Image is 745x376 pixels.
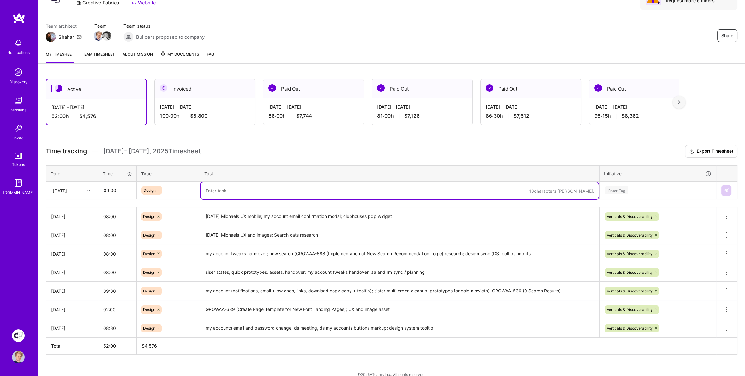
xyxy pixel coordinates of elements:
[143,251,155,256] span: Design
[98,227,136,244] input: HH:MM
[604,170,712,177] div: Initiative
[594,103,685,110] div: [DATE] - [DATE]
[201,320,599,337] textarea: my accounts email and password change; ds meeting, ds my accounts buttons markup; design system t...
[46,32,56,42] img: Team Architect
[51,213,93,220] div: [DATE]
[98,338,137,355] th: 52:00
[514,113,529,119] span: $7,612
[200,165,600,182] th: Task
[137,165,200,182] th: Type
[98,301,136,318] input: HH:MM
[51,269,93,276] div: [DATE]
[102,31,111,41] img: Team Member Avatar
[529,188,594,194] div: 10 characters [PERSON_NAME].
[94,31,103,41] img: Team Member Avatar
[155,79,255,98] div: Invoiced
[685,145,737,158] button: Export Timesheet
[594,113,685,119] div: 95:15 h
[12,122,25,135] img: Invite
[46,165,98,182] th: Date
[143,307,155,312] span: Design
[55,85,62,92] img: Active
[12,66,25,79] img: discovery
[46,147,87,155] span: Time tracking
[53,187,67,194] div: [DATE]
[268,113,359,119] div: 88:00 h
[143,233,155,238] span: Design
[103,31,111,41] a: Team Member Avatar
[58,34,74,40] div: Shahar
[87,189,90,192] i: icon Chevron
[404,113,420,119] span: $7,128
[201,282,599,300] textarea: my account (notifications, email + pw ends, links, download copy copy + tooltip); sister multi or...
[12,329,25,342] img: Creative Fabrica Project Team
[10,329,26,342] a: Creative Fabrica Project Team
[201,208,599,226] textarea: [DATE] Michaels UX mobile; my account email confirmation modal; clubhouses pdp widget
[607,326,653,331] span: Verticals & Discoverability
[12,37,25,49] img: bell
[481,79,581,98] div: Paid Out
[594,84,602,92] img: Paid Out
[689,148,694,155] i: icon Download
[622,113,639,119] span: $8,382
[46,79,146,99] div: Active
[605,185,628,195] div: Enter Tag
[77,34,82,39] i: icon Mail
[143,289,155,293] span: Design
[607,233,653,238] span: Verticals & Discoverability
[51,232,93,238] div: [DATE]
[678,100,680,104] img: right
[142,343,157,349] span: $ 4,576
[11,107,26,113] div: Missions
[607,251,653,256] span: Verticals & Discoverability
[143,270,155,275] span: Design
[12,351,25,363] img: User Avatar
[98,245,136,262] input: HH:MM
[377,113,467,119] div: 81:00 h
[160,84,167,92] img: Invoiced
[201,245,599,262] textarea: my account tweaks handover; new search (GROWAA-688 (Implementation of New Search Recommendation L...
[103,147,201,155] span: [DATE] - [DATE] , 2025 Timesheet
[51,250,93,257] div: [DATE]
[51,113,141,120] div: 52:00 h
[82,51,115,63] a: Team timesheet
[14,135,23,141] div: Invite
[143,326,155,331] span: Design
[123,23,205,29] span: Team status
[607,289,653,293] span: Verticals & Discoverability
[76,0,81,5] i: icon CompanyGray
[98,320,136,337] input: HH:MM
[13,13,25,24] img: logo
[372,79,472,98] div: Paid Out
[607,307,653,312] span: Verticals & Discoverability
[46,51,74,63] a: My timesheet
[296,113,312,119] span: $7,744
[607,270,653,275] span: Verticals & Discoverability
[377,103,467,110] div: [DATE] - [DATE]
[143,188,156,193] span: Design
[201,301,599,318] textarea: GROWAA-689 (Create Page Template for New Font Landing Pages); UX and image asset
[486,113,576,119] div: 86:30 h
[51,325,93,332] div: [DATE]
[79,113,96,120] span: $4,576
[201,226,599,244] textarea: [DATE] Michaels UX and images; Search cats research
[589,79,690,98] div: Paid Out
[10,351,26,363] a: User Avatar
[103,170,132,177] div: Time
[7,49,30,56] div: Notifications
[51,288,93,294] div: [DATE]
[486,103,576,110] div: [DATE] - [DATE]
[3,189,34,196] div: [DOMAIN_NAME]
[607,214,653,219] span: Verticals & Discoverability
[12,94,25,107] img: teamwork
[94,23,111,29] span: Team
[268,103,359,110] div: [DATE] - [DATE]
[123,51,153,63] a: About Mission
[12,177,25,189] img: guide book
[15,153,22,159] img: tokens
[98,208,136,225] input: HH:MM
[9,79,27,85] div: Discovery
[717,29,737,42] button: Share
[160,51,199,58] span: My Documents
